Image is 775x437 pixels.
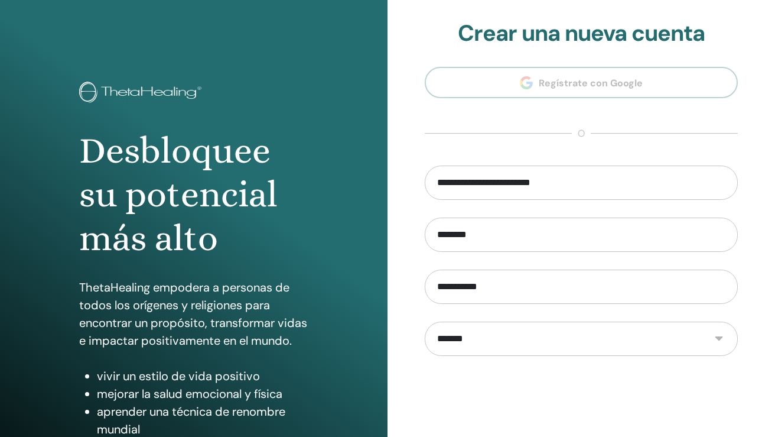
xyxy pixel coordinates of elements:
p: ThetaHealing empodera a personas de todos los orígenes y religiones para encontrar un propósito, ... [79,279,308,349]
li: mejorar la salud emocional y física [97,385,308,403]
h2: Crear una nueva cuenta [425,20,738,47]
li: vivir un estilo de vida positivo [97,367,308,385]
iframe: reCAPTCHA [491,374,671,420]
span: o [572,127,591,141]
h1: Desbloquee su potencial más alto [79,129,308,261]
